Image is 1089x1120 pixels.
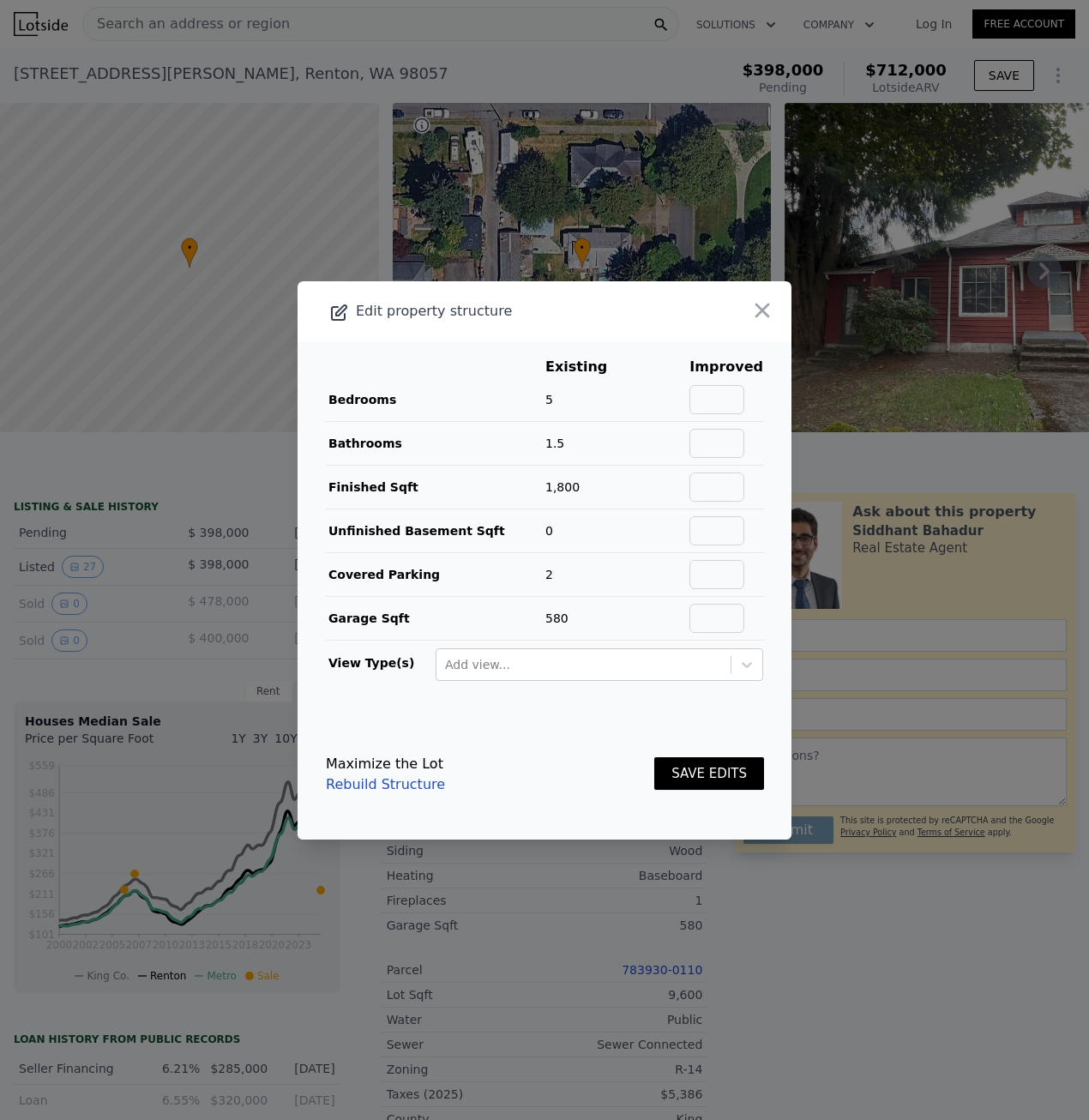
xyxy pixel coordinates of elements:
[325,378,544,422] td: Bedrooms
[326,774,445,795] a: Rebuild Structure
[545,524,553,538] span: 0
[325,465,544,509] td: Finished Sqft
[545,568,553,581] span: 2
[544,356,634,378] th: Existing
[689,356,764,378] th: Improved
[545,437,564,450] span: 1.5
[325,552,544,596] td: Covered Parking
[298,299,693,323] div: Edit property structure
[545,611,569,625] span: 580
[545,393,553,406] span: 5
[325,509,544,552] td: Unfinished Basement Sqft
[326,754,445,774] div: Maximize the Lot
[545,480,580,494] span: 1,800
[654,757,764,791] button: SAVE EDITS
[325,596,544,640] td: Garage Sqft
[325,641,435,682] td: View Type(s)
[325,421,544,465] td: Bathrooms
